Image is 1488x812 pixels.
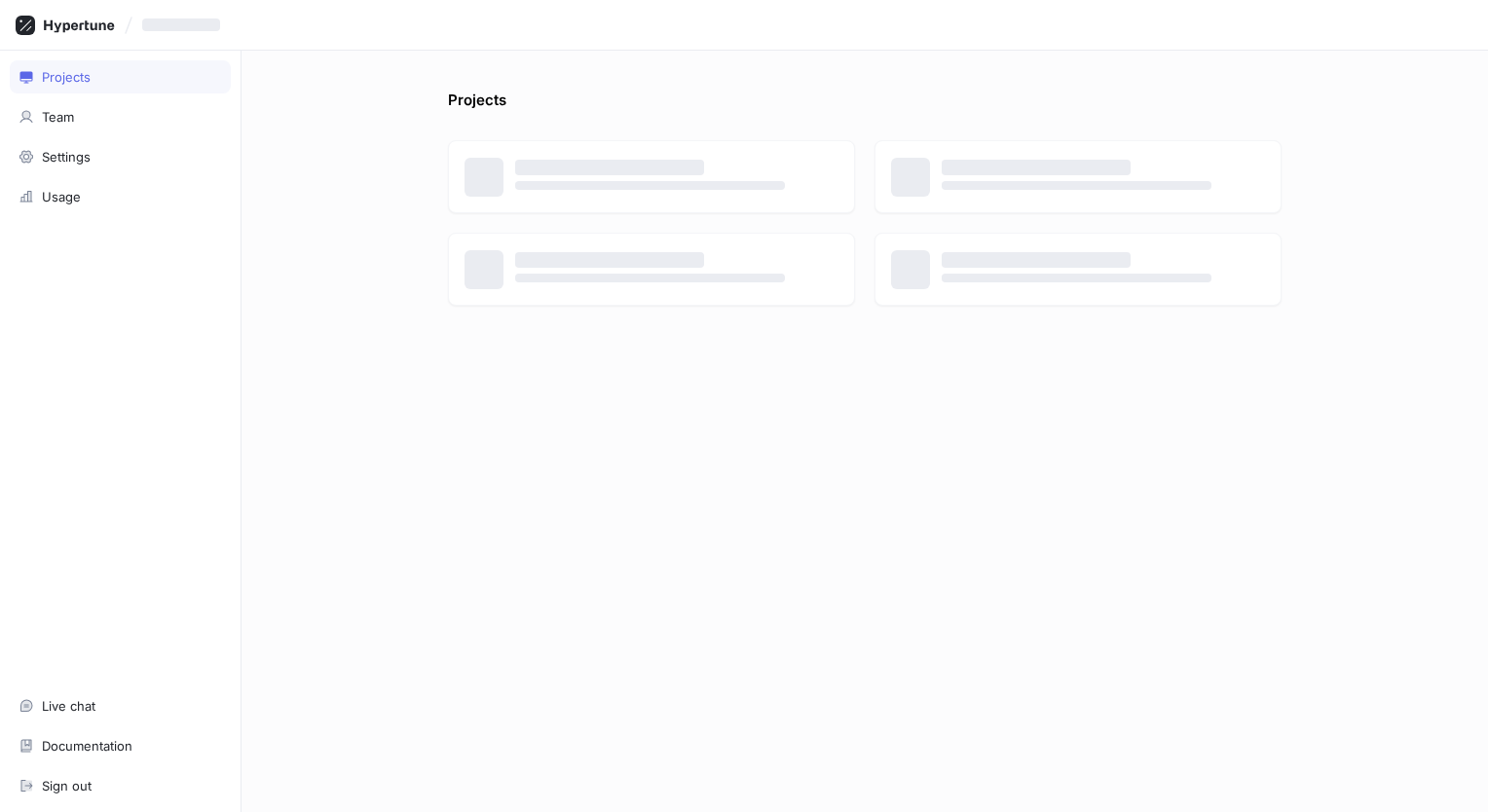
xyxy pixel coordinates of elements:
[134,9,236,41] button: ‌
[942,252,1131,268] span: ‌
[515,252,704,268] span: ‌
[42,189,81,204] div: Usage
[942,160,1131,175] span: ‌
[942,274,1211,282] span: ‌
[10,180,231,213] a: Usage
[448,90,506,121] p: Projects
[10,60,231,93] a: Projects
[42,149,91,165] div: Settings
[42,109,74,125] div: Team
[42,698,95,714] div: Live chat
[942,181,1211,190] span: ‌
[10,729,231,762] a: Documentation
[42,778,92,794] div: Sign out
[515,274,785,282] span: ‌
[42,69,91,85] div: Projects
[142,18,220,31] span: ‌
[10,140,231,173] a: Settings
[42,738,132,754] div: Documentation
[515,181,785,190] span: ‌
[10,100,231,133] a: Team
[515,160,704,175] span: ‌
